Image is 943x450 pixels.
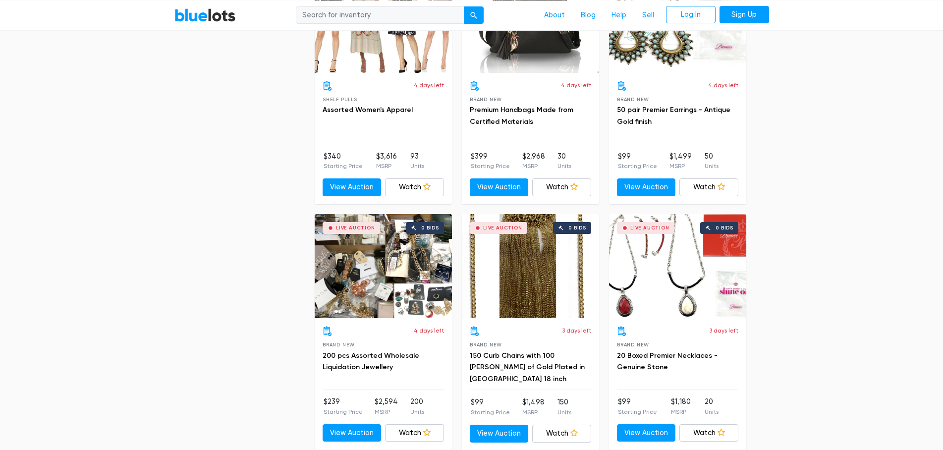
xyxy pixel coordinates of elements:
li: $2,594 [375,396,398,416]
li: 150 [557,397,571,417]
p: 3 days left [709,326,738,335]
li: $1,498 [522,397,545,417]
a: Help [604,5,634,24]
a: View Auction [617,178,676,196]
li: $239 [324,396,363,416]
a: Watch [532,425,591,443]
a: About [536,5,573,24]
p: Units [410,407,424,416]
li: $99 [471,397,510,417]
p: MSRP [375,407,398,416]
a: Assorted Women's Apparel [323,106,413,114]
li: $3,616 [376,151,397,171]
a: 50 pair Premier Earrings - Antique Gold finish [617,106,730,126]
p: MSRP [376,162,397,170]
li: $2,968 [522,151,545,171]
a: View Auction [470,425,529,443]
a: Blog [573,5,604,24]
a: View Auction [617,424,676,442]
li: $399 [471,151,510,171]
div: 0 bids [421,225,439,230]
div: 0 bids [716,225,733,230]
p: Starting Price [471,162,510,170]
a: Watch [385,178,444,196]
div: Live Auction [630,225,669,230]
a: Sell [634,5,662,24]
p: Starting Price [324,162,363,170]
li: $1,499 [669,151,692,171]
a: 150 Curb Chains with 100 [PERSON_NAME] of Gold Plated in [GEOGRAPHIC_DATA] 18 inch [470,351,585,384]
p: Units [705,162,719,170]
a: 20 Boxed Premier Necklaces - Genuine Stone [617,351,718,372]
p: Units [410,162,424,170]
a: Watch [679,424,738,442]
p: Starting Price [324,407,363,416]
p: 4 days left [561,81,591,90]
li: 30 [557,151,571,171]
a: BlueLots [174,7,236,22]
p: MSRP [671,407,691,416]
span: Brand New [323,342,355,347]
span: Brand New [470,342,502,347]
p: Units [557,162,571,170]
span: Brand New [617,97,649,102]
li: $99 [618,396,657,416]
p: 4 days left [414,326,444,335]
div: 0 bids [568,225,586,230]
p: Starting Price [618,162,657,170]
li: $99 [618,151,657,171]
a: Live Auction 0 bids [609,214,746,318]
span: Brand New [470,97,502,102]
p: MSRP [522,408,545,417]
a: 200 pcs Assorted Wholesale Liquidation Jewellery [323,351,419,372]
a: Live Auction 0 bids [462,214,599,318]
li: $340 [324,151,363,171]
span: Shelf Pulls [323,97,357,102]
a: View Auction [470,178,529,196]
p: MSRP [522,162,545,170]
a: Watch [679,178,738,196]
a: View Auction [323,424,382,442]
p: Units [557,408,571,417]
div: Live Auction [336,225,375,230]
p: Starting Price [618,407,657,416]
a: Watch [385,424,444,442]
li: 200 [410,396,424,416]
input: Search for inventory [296,6,464,24]
span: Brand New [617,342,649,347]
li: 93 [410,151,424,171]
p: MSRP [669,162,692,170]
li: 50 [705,151,719,171]
a: Sign Up [720,5,769,23]
p: Units [705,407,719,416]
li: 20 [705,396,719,416]
p: 4 days left [708,81,738,90]
a: Watch [532,178,591,196]
p: 4 days left [414,81,444,90]
a: Live Auction 0 bids [315,214,452,318]
a: View Auction [323,178,382,196]
div: Live Auction [483,225,522,230]
a: Log In [666,5,716,23]
li: $1,180 [671,396,691,416]
p: 3 days left [562,326,591,335]
a: Premium Handbags Made from Certified Materials [470,106,573,126]
p: Starting Price [471,408,510,417]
